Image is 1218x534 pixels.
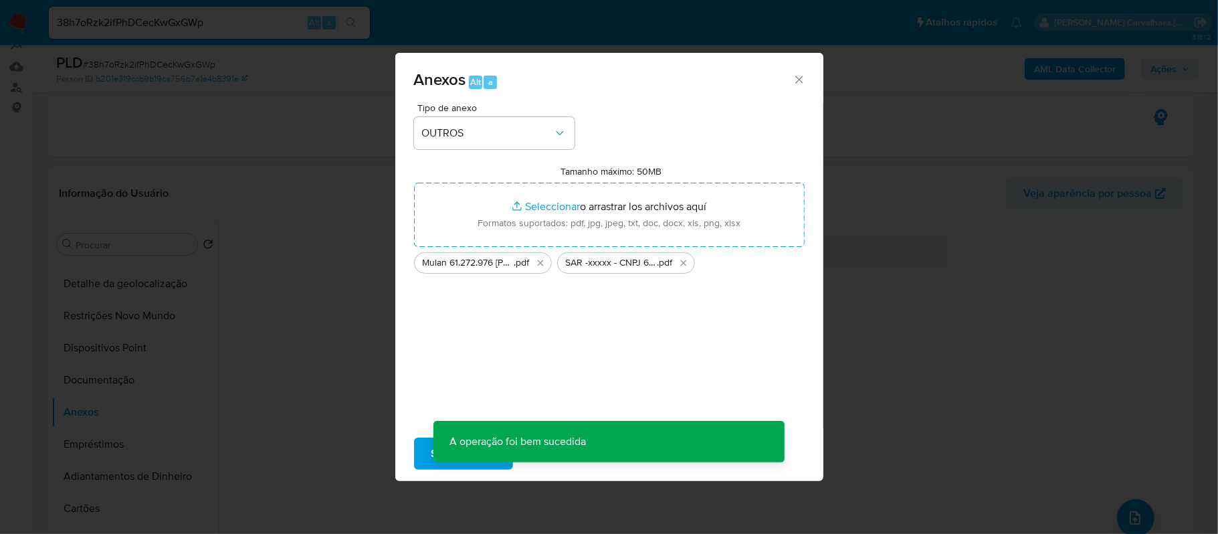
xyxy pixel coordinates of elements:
[561,165,662,177] label: Tamanho máximo: 50MB
[433,421,602,462] p: A operação foi bem sucedida
[536,439,579,468] span: Cancelar
[566,256,657,270] span: SAR -xxxxx - CNPJ 61272976000108 - 61.272.976 [PERSON_NAME]
[676,255,692,271] button: Eliminar SAR -xxxxx - CNPJ 61272976000108 - 61.272.976 GABRIEL SILVA FERNANDES.pdf
[431,439,496,468] span: Subir arquivo
[417,103,578,112] span: Tipo de anexo
[414,117,575,149] button: OUTROS
[793,73,805,85] button: Cerrar
[532,255,548,271] button: Eliminar Mulan 61.272.976 GABRIEL SILVA FERNANDES2493968844_2025_09_29_10_27_52 - Tabla dinámica ...
[488,76,493,88] span: a
[423,256,514,270] span: Mulan 61.272.976 [PERSON_NAME] FERNANDES2493968844_2025_09_29_10_27_52 - Tabla dinámica 1
[422,126,553,140] span: OUTROS
[414,68,466,91] span: Anexos
[414,247,805,274] ul: Archivos seleccionados
[470,76,481,88] span: Alt
[657,256,673,270] span: .pdf
[414,438,513,470] button: Subir arquivo
[514,256,530,270] span: .pdf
